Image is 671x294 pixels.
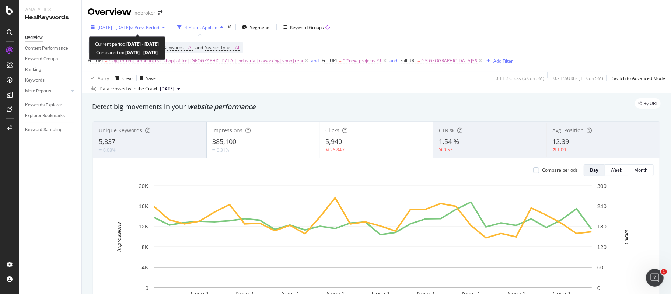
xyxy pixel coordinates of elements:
[612,75,665,81] div: Switch to Advanced Mode
[99,85,157,92] div: Data crossed with the Crawl
[122,75,133,81] div: Clear
[646,269,664,287] iframe: Intercom live chat
[212,149,215,151] img: Equal
[661,269,667,275] span: 1
[326,137,342,146] span: 5,940
[25,6,76,13] div: Analytics
[557,147,566,153] div: 1.09
[250,24,270,31] span: Segments
[25,34,76,42] a: Overview
[605,164,628,176] button: Week
[139,183,148,189] text: 20K
[290,24,324,31] div: Keyword Groups
[597,183,607,189] text: 300
[25,66,76,74] a: Ranking
[25,101,76,109] a: Keywords Explorer
[484,56,513,65] button: Add Filter
[628,164,654,176] button: Month
[226,24,233,31] div: times
[326,127,340,134] span: Clicks
[401,57,417,64] span: Full URL
[205,44,230,50] span: Search Type
[116,222,122,252] text: Impressions
[142,244,148,250] text: 8K
[542,167,578,173] div: Compare periods
[311,57,319,64] button: and
[552,127,584,134] span: Avg. Position
[142,264,148,270] text: 4K
[418,57,420,64] span: =
[553,75,603,81] div: 0.21 % URLs ( 11K on 5M )
[146,75,156,81] div: Save
[590,167,598,173] div: Day
[134,9,155,17] div: nobroker
[174,21,226,33] button: 4 Filters Applied
[496,75,544,81] div: 0.11 % Clicks ( 6K on 5M )
[112,72,133,84] button: Clear
[25,55,58,63] div: Keyword Groups
[109,56,304,66] span: blog|forum|prophub|list|shop|office|[GEOGRAPHIC_DATA]|industrial|coworking|shop|rent
[195,44,203,50] span: and
[439,137,459,146] span: 1.54 %
[188,42,193,53] span: All
[88,72,109,84] button: Apply
[25,126,76,134] a: Keyword Sampling
[96,48,158,57] div: Compared to:
[25,112,65,120] div: Explorer Bookmarks
[25,126,63,134] div: Keyword Sampling
[157,84,183,93] button: [DATE]
[25,55,76,63] a: Keyword Groups
[597,224,607,230] text: 180
[160,85,174,92] span: 2025 Apr. 7th
[185,44,187,50] span: =
[25,45,68,52] div: Content Performance
[212,127,242,134] span: Impressions
[597,285,600,291] text: 0
[494,58,513,64] div: Add Filter
[25,77,45,84] div: Keywords
[584,164,605,176] button: Day
[635,98,661,109] div: legacy label
[139,203,148,209] text: 16K
[25,87,69,95] a: More Reports
[331,147,346,153] div: 26.84%
[158,10,162,15] div: arrow-right-arrow-left
[164,44,184,50] span: Keywords
[597,244,607,250] text: 120
[99,149,102,151] img: Equal
[609,72,665,84] button: Switch to Advanced Mode
[88,21,168,33] button: [DATE] - [DATE]vsPrev. Period
[634,167,647,173] div: Month
[552,137,569,146] span: 12.39
[25,112,76,120] a: Explorer Bookmarks
[126,41,159,47] b: [DATE] - [DATE]
[239,21,273,33] button: Segments
[25,45,76,52] a: Content Performance
[146,285,148,291] text: 0
[25,101,62,109] div: Keywords Explorer
[390,57,398,64] button: and
[185,24,217,31] div: 4 Filters Applied
[25,13,76,22] div: RealKeywords
[103,147,116,153] div: 0.08%
[137,72,156,84] button: Save
[98,24,130,31] span: [DATE] - [DATE]
[623,229,629,244] text: Clicks
[643,101,658,106] span: By URL
[130,24,159,31] span: vs Prev. Period
[597,203,607,209] text: 240
[25,66,41,74] div: Ranking
[343,56,382,66] span: ^.*new-projects.*$
[235,42,240,53] span: All
[212,137,236,146] span: 385,100
[597,264,604,270] text: 60
[25,77,76,84] a: Keywords
[25,34,43,42] div: Overview
[231,44,234,50] span: =
[444,147,452,153] div: 0.57
[139,224,148,230] text: 12K
[611,167,622,173] div: Week
[88,57,104,64] span: Full URL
